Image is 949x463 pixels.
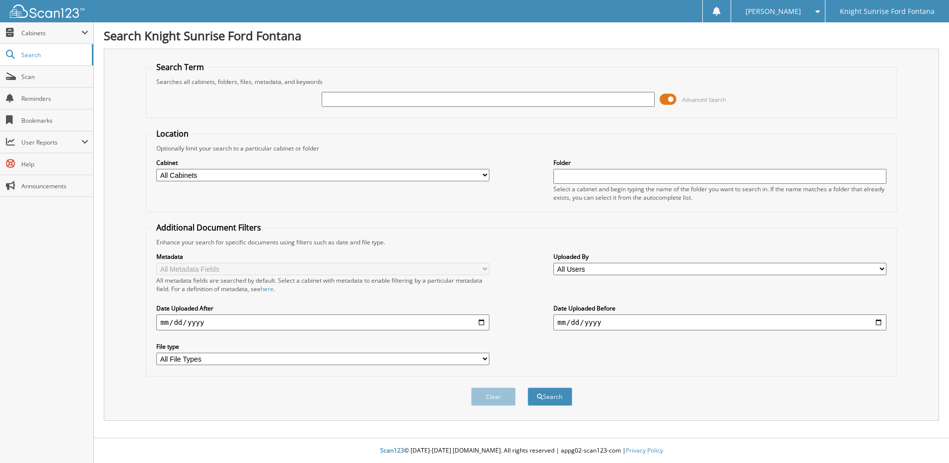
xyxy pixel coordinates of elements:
[21,138,81,147] span: User Reports
[261,285,273,293] a: here
[156,314,489,330] input: start
[21,116,88,125] span: Bookmarks
[10,4,84,18] img: scan123-logo-white.svg
[471,387,516,406] button: Clear
[21,94,88,103] span: Reminders
[151,144,891,153] div: Optionally limit your search to a particular cabinet or folder
[104,27,939,44] h1: Search Knight Sunrise Ford Fontana
[151,77,891,86] div: Searches all cabinets, folders, files, metadata, and keywords
[156,252,489,261] label: Metadata
[682,96,726,103] span: Advanced Search
[380,446,404,455] span: Scan123
[151,222,266,233] legend: Additional Document Filters
[151,238,891,246] div: Enhance your search for specific documents using filters such as date and file type.
[156,342,489,351] label: File type
[21,160,88,168] span: Help
[156,276,489,293] div: All metadata fields are searched by default. Select a cabinet with metadata to enable filtering b...
[21,29,81,37] span: Cabinets
[840,8,935,14] span: Knight Sunrise Ford Fontana
[528,387,572,406] button: Search
[553,304,886,312] label: Date Uploaded Before
[21,73,88,81] span: Scan
[94,439,949,463] div: © [DATE]-[DATE] [DOMAIN_NAME]. All rights reserved | appg02-scan123-com |
[553,185,886,202] div: Select a cabinet and begin typing the name of the folder you want to search in. If the name match...
[156,158,489,167] label: Cabinet
[553,252,886,261] label: Uploaded By
[553,314,886,330] input: end
[21,182,88,190] span: Announcements
[151,62,209,73] legend: Search Term
[156,304,489,312] label: Date Uploaded After
[746,8,801,14] span: [PERSON_NAME]
[21,51,87,59] span: Search
[626,446,663,455] a: Privacy Policy
[151,128,194,139] legend: Location
[553,158,886,167] label: Folder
